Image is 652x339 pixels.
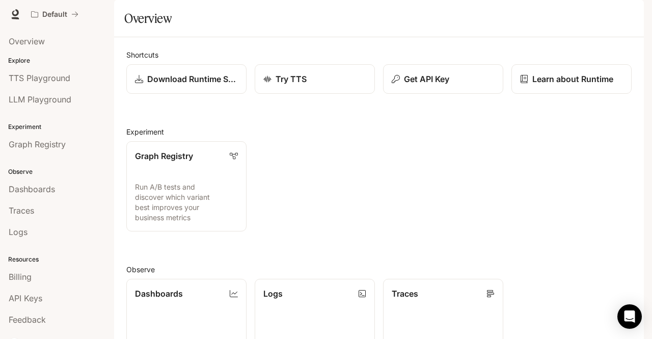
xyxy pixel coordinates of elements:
[383,64,503,94] button: Get API Key
[276,73,307,85] p: Try TTS
[511,64,632,94] a: Learn about Runtime
[126,49,632,60] h2: Shortcuts
[147,73,238,85] p: Download Runtime SDK
[126,141,247,231] a: Graph RegistryRun A/B tests and discover which variant best improves your business metrics
[124,8,172,29] h1: Overview
[42,10,67,19] p: Default
[263,288,283,300] p: Logs
[255,64,375,94] a: Try TTS
[126,126,632,137] h2: Experiment
[135,182,238,223] p: Run A/B tests and discover which variant best improves your business metrics
[392,288,418,300] p: Traces
[404,73,449,85] p: Get API Key
[126,64,247,94] a: Download Runtime SDK
[26,4,83,24] button: All workspaces
[126,264,632,275] h2: Observe
[617,304,642,329] div: Open Intercom Messenger
[135,288,183,300] p: Dashboards
[532,73,613,85] p: Learn about Runtime
[135,150,193,162] p: Graph Registry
